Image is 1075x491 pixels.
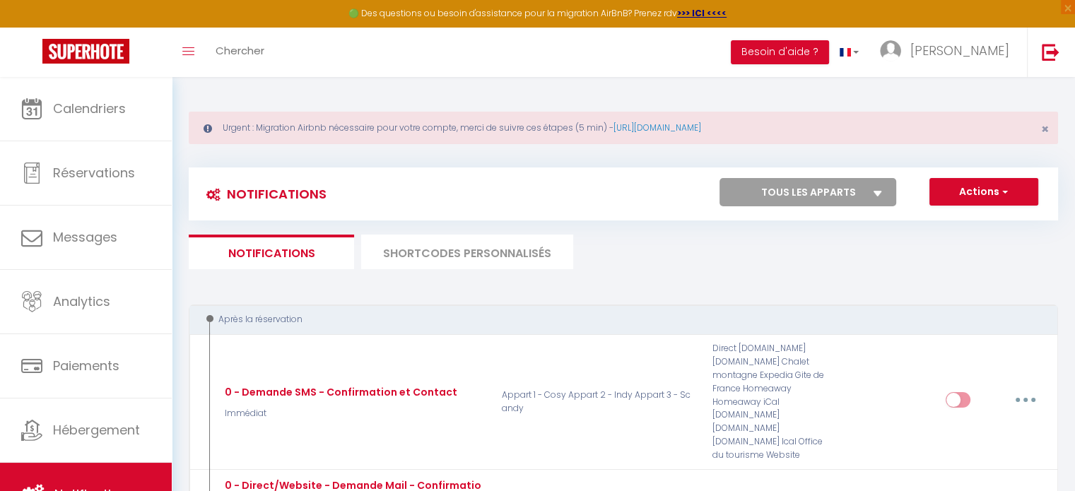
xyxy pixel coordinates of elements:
a: [URL][DOMAIN_NAME] [613,122,701,134]
a: Chercher [205,28,275,77]
button: Close [1041,123,1049,136]
span: Calendriers [53,100,126,117]
span: Réservations [53,164,135,182]
p: Appart 1 - Cosy Appart 2 - Indy Appart 3 - Scandy [493,342,703,462]
img: logout [1042,43,1059,61]
a: >>> ICI <<<< [677,7,727,19]
div: Après la réservation [202,313,1028,326]
li: SHORTCODES PERSONNALISÉS [361,235,573,269]
div: Direct [DOMAIN_NAME] [DOMAIN_NAME] Chalet montagne Expedia Gite de France Homeaway Homeaway iCal ... [703,342,844,462]
span: Chercher [216,43,264,58]
button: Besoin d'aide ? [731,40,829,64]
span: × [1041,120,1049,138]
li: Notifications [189,235,354,269]
span: Messages [53,228,117,246]
img: Super Booking [42,39,129,64]
span: Paiements [53,357,119,374]
div: Urgent : Migration Airbnb nécessaire pour votre compte, merci de suivre ces étapes (5 min) - [189,112,1058,144]
button: Actions [929,178,1038,206]
a: ... [PERSON_NAME] [869,28,1027,77]
p: Immédiat [221,407,457,420]
img: ... [880,40,901,61]
div: 0 - Demande SMS - Confirmation et Contact [221,384,457,400]
span: Hébergement [53,421,140,439]
span: [PERSON_NAME] [910,42,1009,59]
h3: Notifications [199,178,327,210]
span: Analytics [53,292,110,310]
